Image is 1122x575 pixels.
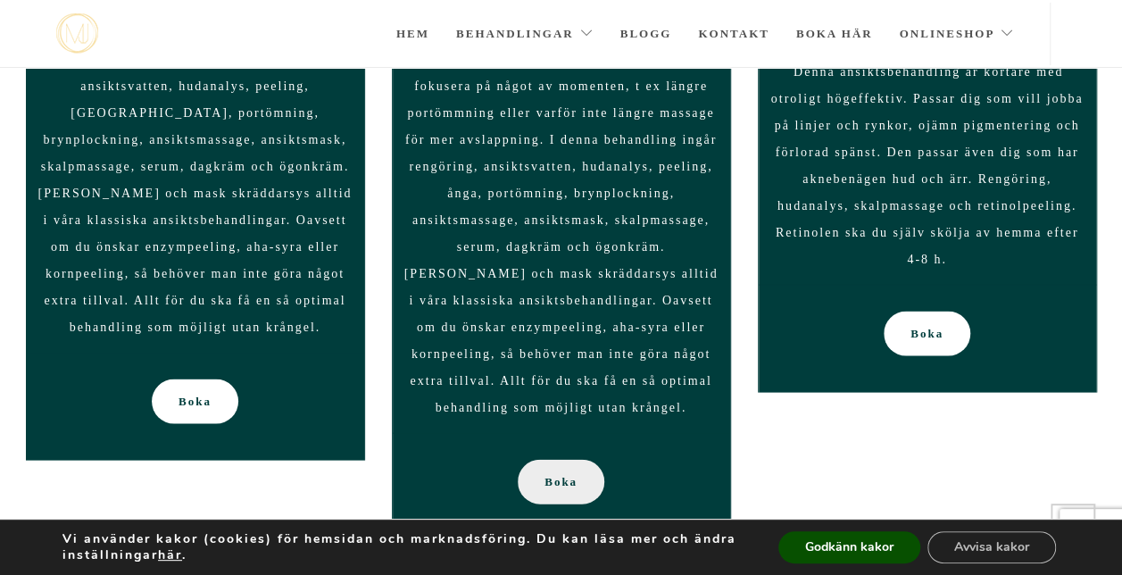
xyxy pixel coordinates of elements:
[456,3,594,65] a: Behandlingar
[518,459,604,504] a: Boka
[158,547,182,563] button: här
[396,3,429,65] a: Hem
[620,3,672,65] a: Blogg
[796,3,873,65] a: Boka här
[899,3,1014,65] a: Onlineshop
[56,13,98,54] a: mjstudio mjstudio mjstudio
[62,531,741,563] p: Vi använder kakor (cookies) för hemsidan och marknadsföring. Du kan läsa mer och ändra inställnin...
[927,531,1056,563] button: Avvisa kakor
[56,13,98,54] img: mjstudio
[698,3,769,65] a: Kontakt
[544,459,578,504] span: Boka
[152,379,238,423] a: Boka
[179,379,212,423] span: Boka
[910,311,943,355] span: Boka
[884,311,970,355] a: Boka
[38,52,353,333] span: I denna behandling ingår rengöring, ansiktsvatten, hudanalys, peeling, [GEOGRAPHIC_DATA], portömn...
[778,531,920,563] button: Godkänn kakor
